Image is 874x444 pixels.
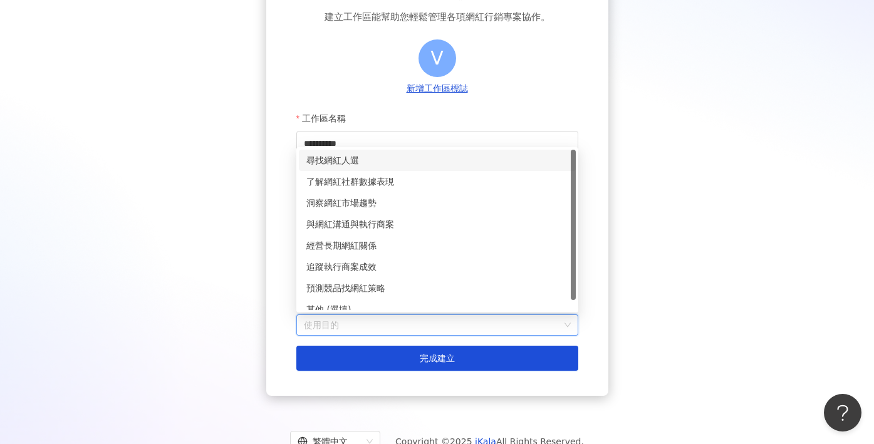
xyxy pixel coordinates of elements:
span: V [430,43,444,73]
input: 工作區名稱 [296,131,578,156]
div: 尋找網紅人選 [306,153,568,167]
div: 經營長期網紅關係 [306,239,568,252]
div: 其他 (選填) [299,299,576,320]
div: 了解網紅社群數據表現 [299,171,576,192]
span: 完成建立 [420,353,455,363]
div: 與網紅溝通與執行商案 [299,214,576,235]
div: 預測競品找網紅策略 [299,277,576,299]
button: 完成建立 [296,346,578,371]
div: 預測競品找網紅策略 [306,281,568,295]
iframe: Help Scout Beacon - Open [824,394,861,431]
label: 工作區名稱 [296,106,355,131]
span: 建立工作區能幫助您輕鬆管理各項網紅行銷專案協作。 [325,9,550,24]
div: 了解網紅社群數據表現 [306,175,568,188]
div: 洞察網紅市場趨勢 [306,196,568,210]
div: 追蹤執行商案成效 [306,260,568,274]
button: 新增工作區標誌 [403,82,472,96]
div: 尋找網紅人選 [299,150,576,171]
div: 其他 (選填) [306,302,568,316]
div: 與網紅溝通與執行商案 [306,217,568,231]
div: 追蹤執行商案成效 [299,256,576,277]
div: 經營長期網紅關係 [299,235,576,256]
div: 洞察網紅市場趨勢 [299,192,576,214]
